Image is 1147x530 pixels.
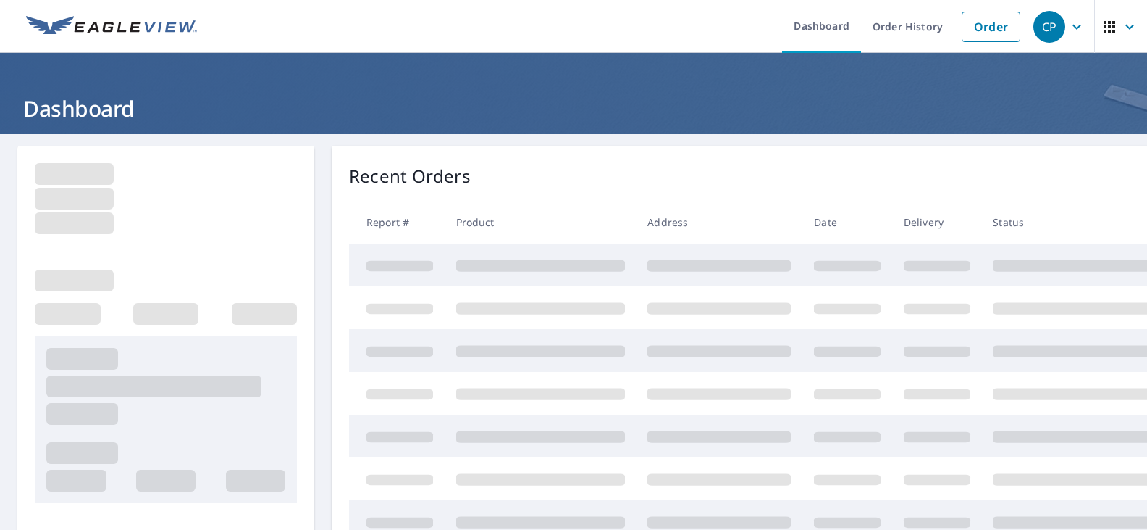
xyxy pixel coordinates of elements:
th: Product [445,201,636,244]
h1: Dashboard [17,94,1130,123]
th: Report # [349,201,445,244]
div: CP [1033,11,1065,43]
p: Recent Orders [349,163,471,189]
th: Delivery [892,201,982,244]
a: Order [962,12,1020,42]
th: Address [636,201,802,244]
img: EV Logo [26,16,197,38]
th: Date [802,201,892,244]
